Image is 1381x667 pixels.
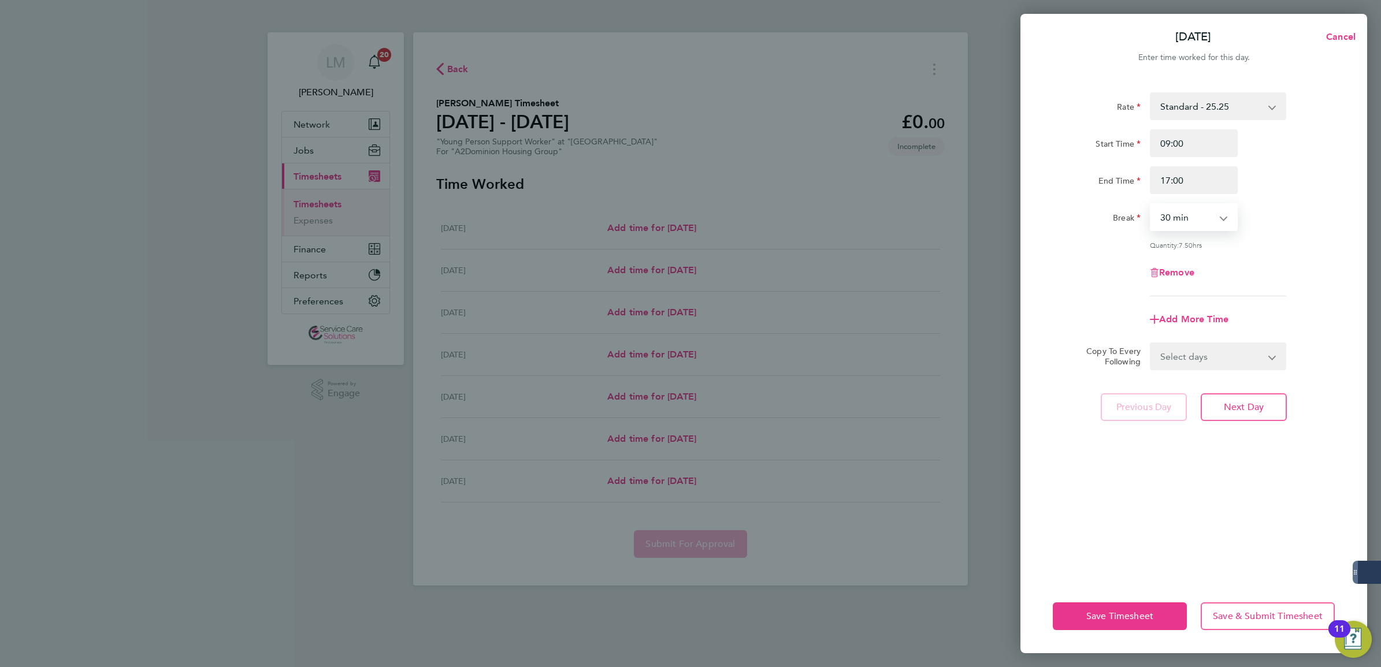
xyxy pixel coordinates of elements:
[1213,610,1323,622] span: Save & Submit Timesheet
[1086,610,1153,622] span: Save Timesheet
[1096,139,1141,152] label: Start Time
[1117,102,1141,115] label: Rate
[1308,25,1367,49] button: Cancel
[1098,176,1141,189] label: End Time
[1150,240,1286,249] div: Quantity: hrs
[1334,629,1345,644] div: 11
[1020,51,1367,65] div: Enter time worked for this day.
[1175,29,1211,45] p: [DATE]
[1159,267,1194,278] span: Remove
[1179,240,1193,249] span: 7.50
[1150,315,1228,324] button: Add More Time
[1150,166,1238,194] input: E.g. 18:00
[1077,346,1141,367] label: Copy To Every Following
[1201,602,1335,630] button: Save & Submit Timesheet
[1335,621,1372,658] button: Open Resource Center, 11 new notifications
[1224,401,1264,413] span: Next Day
[1323,31,1356,42] span: Cancel
[1053,602,1187,630] button: Save Timesheet
[1113,213,1141,226] label: Break
[1201,393,1287,421] button: Next Day
[1150,129,1238,157] input: E.g. 08:00
[1150,268,1194,277] button: Remove
[1159,314,1228,325] span: Add More Time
